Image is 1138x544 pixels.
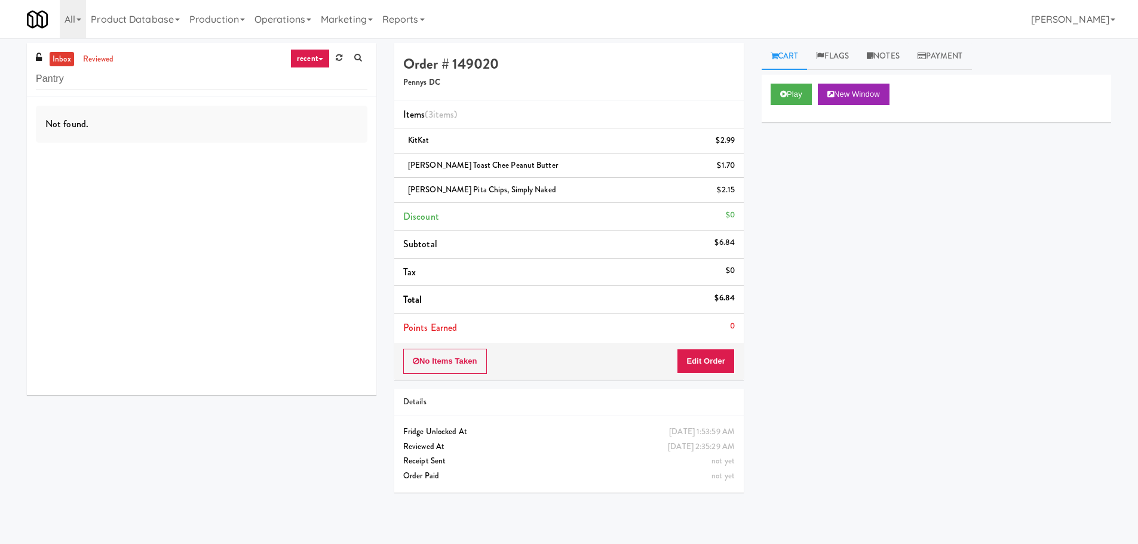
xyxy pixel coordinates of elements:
[80,52,117,67] a: reviewed
[771,84,812,105] button: Play
[717,158,735,173] div: $1.70
[403,439,735,454] div: Reviewed At
[36,68,367,90] input: Search vision orders
[50,52,74,67] a: inbox
[669,425,735,439] div: [DATE] 1:53:59 AM
[714,235,735,250] div: $6.84
[716,133,735,148] div: $2.99
[762,43,808,70] a: Cart
[714,291,735,306] div: $6.84
[403,293,422,306] span: Total
[403,265,416,279] span: Tax
[403,321,457,334] span: Points Earned
[730,319,735,334] div: 0
[403,237,437,251] span: Subtotal
[433,107,455,121] ng-pluralize: items
[807,43,858,70] a: Flags
[668,439,735,454] div: [DATE] 2:35:29 AM
[408,159,558,171] span: [PERSON_NAME] Toast Chee Peanut Butter
[403,469,735,484] div: Order Paid
[818,84,889,105] button: New Window
[403,349,487,374] button: No Items Taken
[403,107,457,121] span: Items
[858,43,909,70] a: Notes
[425,107,457,121] span: (3 )
[711,470,735,481] span: not yet
[403,78,735,87] h5: Pennys DC
[677,349,735,374] button: Edit Order
[909,43,972,70] a: Payment
[408,184,556,195] span: [PERSON_NAME] Pita Chips, Simply Naked
[27,9,48,30] img: Micromart
[726,208,735,223] div: $0
[403,395,735,410] div: Details
[403,454,735,469] div: Receipt Sent
[408,134,430,146] span: KitKat
[711,455,735,466] span: not yet
[403,210,439,223] span: Discount
[726,263,735,278] div: $0
[403,425,735,439] div: Fridge Unlocked At
[403,56,735,72] h4: Order # 149020
[45,117,88,131] span: Not found.
[717,183,735,198] div: $2.15
[290,49,330,68] a: recent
